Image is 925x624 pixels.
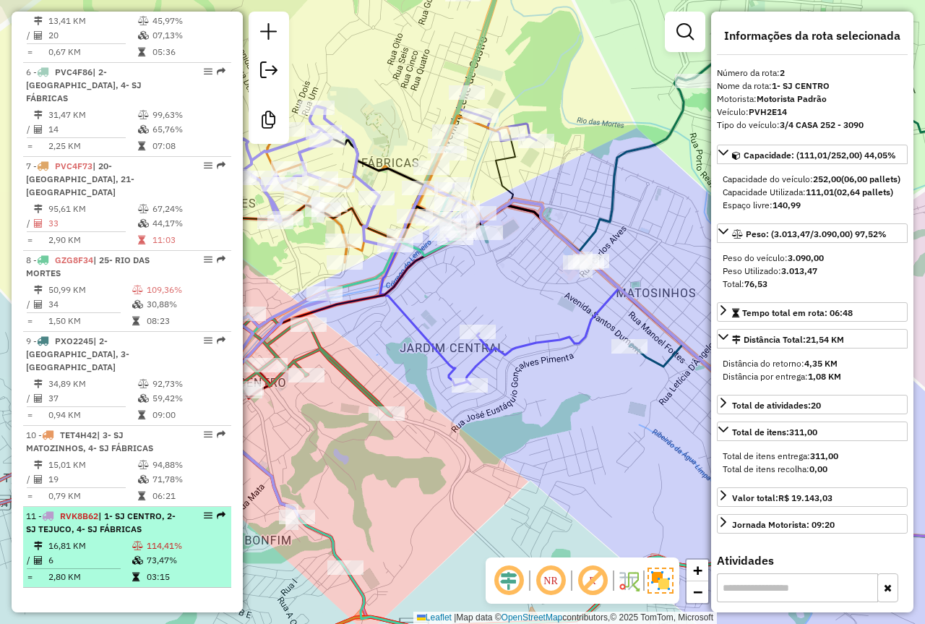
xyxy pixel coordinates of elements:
em: Opções [204,161,212,170]
a: Jornada Motorista: 09:20 [717,514,908,534]
td: = [26,233,33,247]
i: % de utilização do peso [138,205,149,213]
span: Ocultar NR [533,563,568,598]
i: % de utilização da cubagem [138,475,149,484]
td: 95,61 KM [48,202,137,216]
strong: PVH2E14 [749,106,787,117]
i: Tempo total em rota [138,411,145,419]
div: Motorista: [717,93,908,106]
span: | 3- SJ MATOZINHOS, 4- SJ FÁBRICAS [26,429,153,453]
em: Opções [204,430,212,439]
span: Exibir rótulo [575,563,610,598]
td: 2,90 KM [48,233,137,247]
a: Peso: (3.013,47/3.090,00) 97,52% [717,223,908,243]
td: 0,67 KM [48,45,137,59]
i: Total de Atividades [34,125,43,134]
em: Opções [204,255,212,264]
div: Tipo do veículo: [717,119,908,132]
i: Distância Total [34,380,43,388]
i: % de utilização da cubagem [138,219,149,228]
i: Tempo total em rota [138,236,145,244]
a: OpenStreetMap [502,612,563,623]
div: Capacidade: (111,01/252,00) 44,05% [717,167,908,218]
td: 20 [48,28,137,43]
td: 114,41% [146,539,225,553]
i: % de utilização do peso [138,380,149,388]
td: 2,25 KM [48,139,137,153]
td: / [26,472,33,487]
a: Capacidade: (111,01/252,00) 44,05% [717,145,908,164]
td: 99,63% [152,108,225,122]
div: Nome da rota: [717,80,908,93]
td: = [26,570,33,584]
div: Distância Total: [732,333,844,346]
a: Total de atividades:20 [717,395,908,414]
td: 09:00 [152,408,225,422]
em: Rota exportada [217,255,225,264]
i: Total de Atividades [34,31,43,40]
div: Distância por entrega: [723,370,902,383]
span: | 2- [GEOGRAPHIC_DATA], 4- SJ FÁBRICAS [26,67,142,103]
span: RVK8B62 [60,510,98,521]
td: 0,79 KM [48,489,137,503]
a: Leaflet [417,612,452,623]
i: Total de Atividades [34,219,43,228]
td: / [26,553,33,568]
strong: R$ 19.143,03 [778,492,832,503]
div: Espaço livre: [723,199,902,212]
span: + [693,561,702,579]
td: 71,78% [152,472,225,487]
i: Total de Atividades [34,556,43,565]
strong: 2 [780,67,785,78]
span: | [454,612,456,623]
td: 16,81 KM [48,539,132,553]
div: Total de itens entrega: [723,450,902,463]
span: 7 - [26,161,134,197]
strong: 20 [811,400,821,411]
i: Distância Total [34,542,43,550]
td: 13,41 KM [48,14,137,28]
i: % de utilização da cubagem [138,125,149,134]
td: / [26,122,33,137]
span: 6 - [26,67,142,103]
span: TET4H42 [60,429,97,440]
td: 94,88% [152,458,225,472]
strong: 1,08 KM [808,371,841,382]
div: Valor total: [732,492,832,505]
a: Distância Total:21,54 KM [717,329,908,349]
div: Total de itens recolha: [723,463,902,476]
strong: 3.090,00 [788,252,824,263]
span: Capacidade: (111,01/252,00) 44,05% [744,150,896,161]
td: = [26,489,33,503]
div: Número da rota: [717,67,908,80]
td: = [26,314,33,328]
span: PVC4F86 [55,67,92,77]
span: Ocultar deslocamento [491,563,526,598]
td: 14 [48,122,137,137]
span: − [693,583,702,601]
img: Exibir/Ocultar setores [647,568,674,594]
img: Fluxo de ruas [617,569,640,592]
td: 34,89 KM [48,377,137,391]
strong: 311,00 [789,427,817,437]
i: Tempo total em rota [132,573,139,581]
td: 30,88% [146,297,225,312]
td: 06:21 [152,489,225,503]
div: Capacidade Utilizada: [723,186,902,199]
span: | 1- SJ CENTRO, 2- SJ TEJUCO, 4- SJ FÁBRICAS [26,510,176,534]
strong: 311,00 [810,450,838,461]
a: Exibir filtros [671,17,700,46]
span: | 20- [GEOGRAPHIC_DATA], 21- [GEOGRAPHIC_DATA] [26,161,134,197]
td: 45,97% [152,14,225,28]
td: 92,73% [152,377,225,391]
div: Map data © contributors,© 2025 TomTom, Microsoft [413,612,717,624]
i: % de utilização da cubagem [138,31,149,40]
div: Total: [723,278,902,291]
strong: 3.013,47 [781,265,817,276]
em: Opções [204,511,212,520]
td: 05:36 [152,45,225,59]
td: = [26,45,33,59]
td: 34 [48,297,132,312]
td: 1,50 KM [48,314,132,328]
td: / [26,28,33,43]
